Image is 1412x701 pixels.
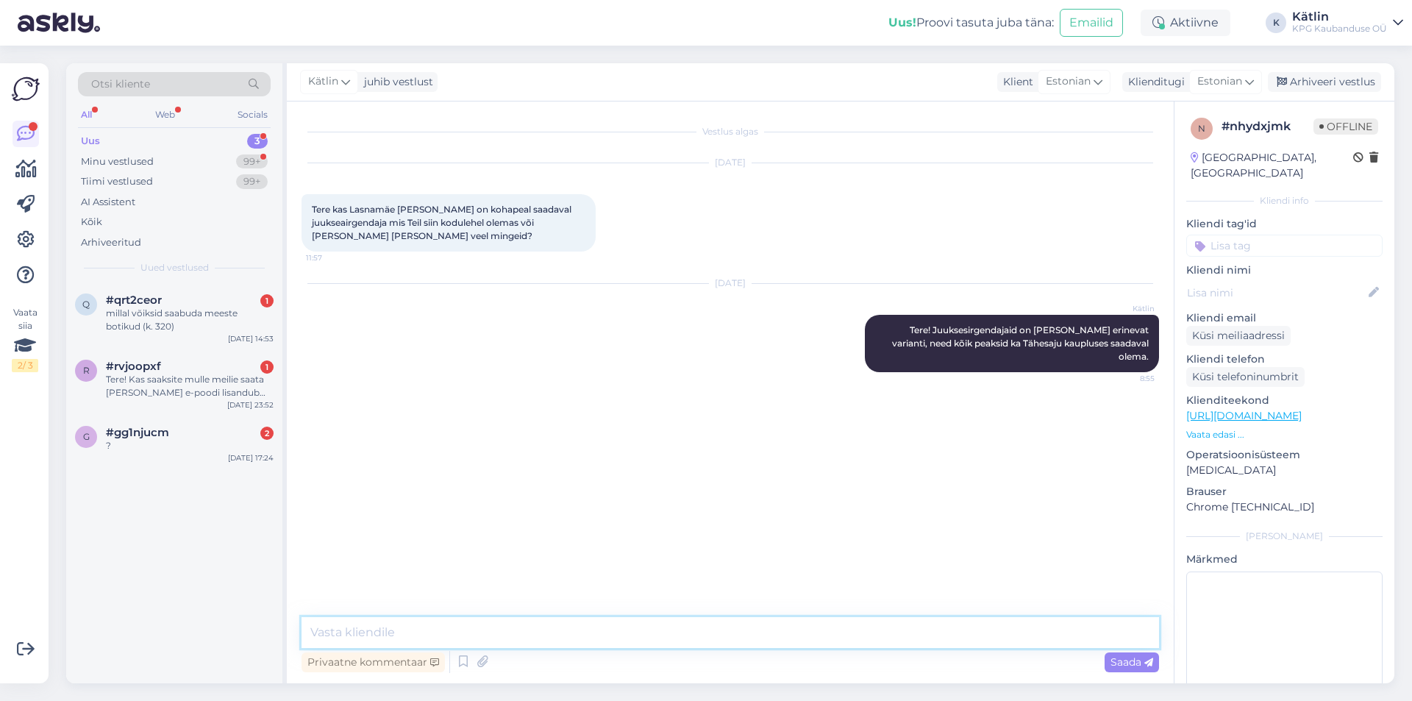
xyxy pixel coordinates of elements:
[1186,194,1383,207] div: Kliendi info
[1186,310,1383,326] p: Kliendi email
[1046,74,1091,90] span: Estonian
[1292,11,1387,23] div: Kätlin
[227,399,274,410] div: [DATE] 23:52
[308,74,338,90] span: Kätlin
[1186,393,1383,408] p: Klienditeekond
[1186,409,1302,422] a: [URL][DOMAIN_NAME]
[312,204,574,241] span: Tere kas Lasnamäe [PERSON_NAME] on kohapeal saadaval juukseairgendaja mis Teil siin kodulehel ole...
[302,277,1159,290] div: [DATE]
[888,14,1054,32] div: Proovi tasuta juba täna:
[81,154,154,169] div: Minu vestlused
[1186,552,1383,567] p: Märkmed
[236,174,268,189] div: 99+
[78,105,95,124] div: All
[81,215,102,229] div: Kõik
[106,439,274,452] div: ?
[260,294,274,307] div: 1
[1099,303,1155,314] span: Kätlin
[235,105,271,124] div: Socials
[81,235,141,250] div: Arhiveeritud
[83,431,90,442] span: g
[106,360,161,373] span: #rvjoopxf
[1292,23,1387,35] div: KPG Kaubanduse OÜ
[302,156,1159,169] div: [DATE]
[12,75,40,103] img: Askly Logo
[1141,10,1230,36] div: Aktiivne
[888,15,916,29] b: Uus!
[81,134,100,149] div: Uus
[106,293,162,307] span: #qrt2ceor
[1197,74,1242,90] span: Estonian
[1191,150,1353,181] div: [GEOGRAPHIC_DATA], [GEOGRAPHIC_DATA]
[1268,72,1381,92] div: Arhiveeri vestlus
[1122,74,1185,90] div: Klienditugi
[1186,428,1383,441] p: Vaata edasi ...
[1292,11,1403,35] a: KätlinKPG Kaubanduse OÜ
[260,360,274,374] div: 1
[1186,216,1383,232] p: Kliendi tag'id
[1186,530,1383,543] div: [PERSON_NAME]
[12,359,38,372] div: 2 / 3
[1186,367,1305,387] div: Küsi telefoninumbrit
[1186,484,1383,499] p: Brauser
[1110,655,1153,669] span: Saada
[82,299,90,310] span: q
[83,365,90,376] span: r
[247,134,268,149] div: 3
[1222,118,1313,135] div: # nhydxjmk
[1186,263,1383,278] p: Kliendi nimi
[140,261,209,274] span: Uued vestlused
[91,76,150,92] span: Otsi kliente
[302,125,1159,138] div: Vestlus algas
[1186,235,1383,257] input: Lisa tag
[260,427,274,440] div: 2
[1099,373,1155,384] span: 8:55
[12,306,38,372] div: Vaata siia
[1186,499,1383,515] p: Chrome [TECHNICAL_ID]
[892,324,1151,362] span: Tere! Juuksesirgendajaid on [PERSON_NAME] erinevat varianti, need kõik peaksid ka Tähesaju kauplu...
[236,154,268,169] div: 99+
[358,74,433,90] div: juhib vestlust
[228,333,274,344] div: [DATE] 14:53
[1187,285,1366,301] input: Lisa nimi
[1198,123,1205,134] span: n
[152,105,178,124] div: Web
[302,652,445,672] div: Privaatne kommentaar
[228,452,274,463] div: [DATE] 17:24
[106,426,169,439] span: #gg1njucm
[1186,447,1383,463] p: Operatsioonisüsteem
[106,307,274,333] div: millal võiksid saabuda meeste botikud (k. 320)
[306,252,361,263] span: 11:57
[1060,9,1123,37] button: Emailid
[1186,463,1383,478] p: [MEDICAL_DATA]
[1313,118,1378,135] span: Offline
[1186,326,1291,346] div: Küsi meiliaadressi
[81,174,153,189] div: Tiimi vestlused
[106,373,274,399] div: Tere! Kas saaksite mulle meilie saata [PERSON_NAME] e-poodi lisandub [PERSON_NAME] säilituskarpe ...
[997,74,1033,90] div: Klient
[1266,13,1286,33] div: K
[81,195,135,210] div: AI Assistent
[1186,352,1383,367] p: Kliendi telefon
